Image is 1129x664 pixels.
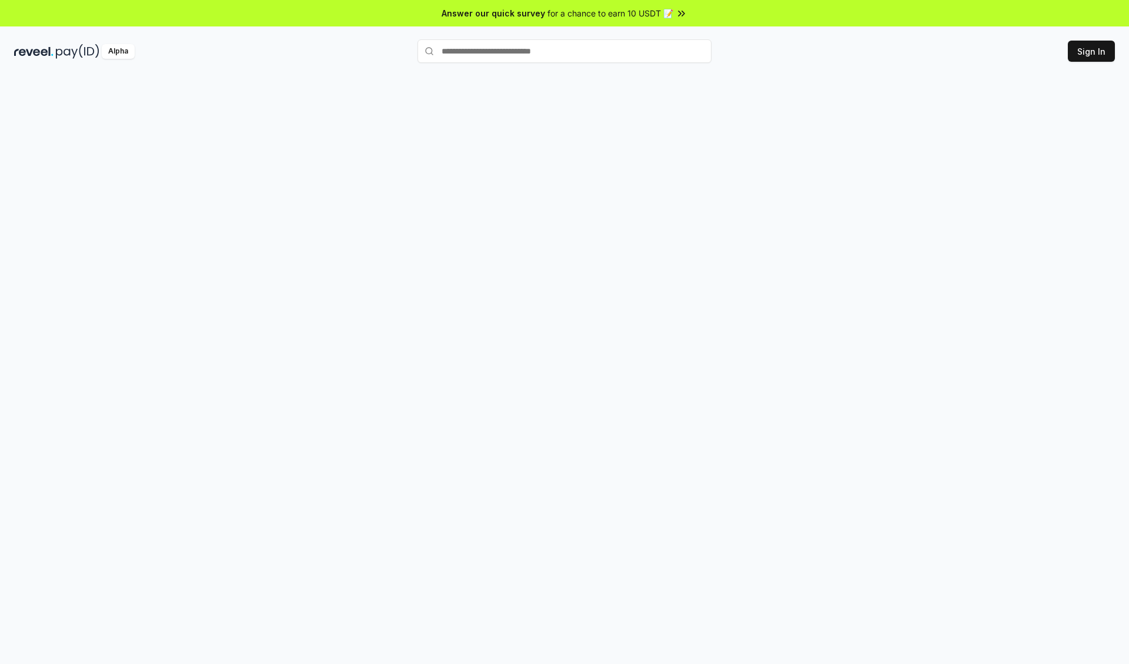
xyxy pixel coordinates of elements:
span: Answer our quick survey [442,7,545,19]
img: reveel_dark [14,44,54,59]
button: Sign In [1068,41,1115,62]
div: Alpha [102,44,135,59]
img: pay_id [56,44,99,59]
span: for a chance to earn 10 USDT 📝 [547,7,673,19]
